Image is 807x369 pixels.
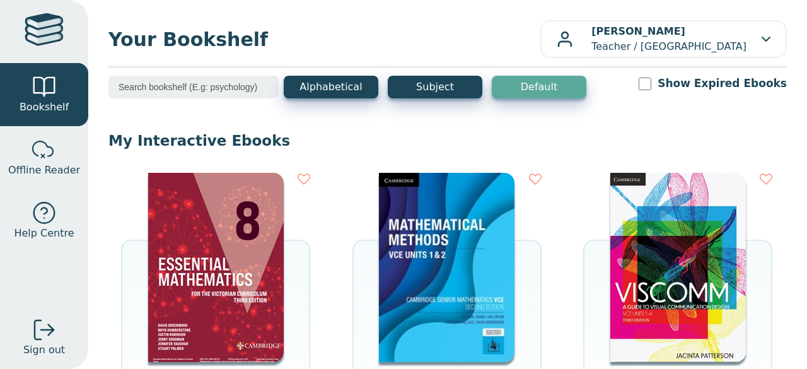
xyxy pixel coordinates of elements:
p: Teacher / [GEOGRAPHIC_DATA] [591,24,746,54]
label: Show Expired Ebooks [658,76,787,91]
img: bab7d975-5677-47cd-93a9-ba0f992ad8ba.png [610,173,746,362]
span: Bookshelf [20,100,69,115]
button: [PERSON_NAME]Teacher / [GEOGRAPHIC_DATA] [540,20,787,58]
span: Your Bookshelf [108,25,540,54]
button: Default [492,76,586,98]
input: Search bookshelf (E.g: psychology) [108,76,279,98]
button: Subject [388,76,482,98]
b: [PERSON_NAME] [591,25,685,37]
span: Offline Reader [8,163,80,178]
p: My Interactive Ebooks [108,131,787,150]
span: Sign out [23,343,65,358]
img: eb5ca165-6219-4593-ba97-537970140765.jpg [379,173,514,362]
button: Alphabetical [284,76,378,98]
img: 988bb635-9b98-4a28-9288-9f4449fb3108.jpg [148,173,284,362]
span: Help Centre [14,226,74,241]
